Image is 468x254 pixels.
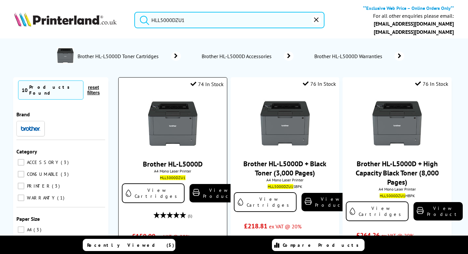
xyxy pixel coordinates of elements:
[14,12,117,27] img: Printerland Logo
[16,111,30,118] span: Brand
[143,159,203,169] a: Brother HL-L5000D
[122,183,185,203] a: View Cartridges
[61,171,70,177] span: 3
[283,242,362,248] span: Compare Products
[18,226,24,233] input: A4 3
[356,231,380,240] span: £264.26
[57,195,66,201] span: 1
[363,5,454,11] b: **Exclusive Web Price – Online Orders Only**
[244,234,267,242] span: £262.57
[122,169,223,173] span: A4 Mono Laser Printer
[87,242,174,248] span: Recently Viewed (5)
[201,52,294,61] a: Brother HL-L5000D Accessories
[303,81,336,87] div: 76 In Stock
[22,87,28,93] span: 10
[260,99,310,148] img: brother-HL-L5000D-front-small.jpg
[234,192,297,212] a: View Cartridges
[313,52,404,61] a: Brother HL-L5000D Warranties
[21,126,40,131] img: Brother
[52,183,61,189] span: 3
[25,171,60,177] span: CONSUMABLE
[373,13,454,19] div: For all other enquiries please email:
[29,84,80,96] div: Products Found
[25,183,51,189] span: PRINTER
[190,81,224,87] div: 74 In Stock
[380,193,405,198] mark: HLL5000DZU1
[132,232,155,241] span: £150.00
[83,239,175,251] a: Recently Viewed (5)
[269,223,301,230] span: ex VAT @ 20%
[18,159,24,166] input: ACCESSORY 3
[313,53,385,59] span: Brother HL-L5000D Warranties
[25,195,56,201] span: WARRANTY
[374,20,454,27] a: [EMAIL_ADDRESS][DOMAIN_NAME]
[57,47,74,64] img: HLL5000DZU1-conspage.jpg
[16,216,40,222] span: Paper Size
[243,159,326,177] a: Brother HL-L5000D + Black Toner (3,000 Pages)
[269,235,285,242] span: inc VAT
[148,99,197,148] img: brother-HL-L5000D-front-small.jpg
[346,187,448,192] span: A4 Mono Laser Printer
[268,184,293,189] mark: HLL5000DZU1
[413,202,463,220] a: View Product
[346,201,409,221] a: View Cartridges
[189,184,239,202] a: View Product
[14,12,126,28] a: Printerland Logo
[18,171,24,177] input: CONSUMABLE 3
[188,210,192,222] span: (1)
[244,222,267,230] span: £218.81
[18,183,24,189] input: PRINTER 3
[160,175,186,180] mark: HLL5000DZU1
[381,232,414,239] span: ex VAT @ 20%
[25,159,60,165] span: ACCESSORY
[374,29,454,35] a: [EMAIL_ADDRESS][DOMAIN_NAME]
[347,193,446,198] div: HBPK
[16,148,37,155] span: Category
[157,233,189,240] span: ex VAT @ 20%
[234,177,336,182] span: A4 Mono Laser Printer
[77,47,181,65] a: Brother HL-L5000D Toner Cartridges
[134,12,324,28] input: S
[18,195,24,201] input: WARRANTY 1
[272,239,365,251] a: Compare Products
[61,159,70,165] span: 3
[415,81,448,87] div: 76 In Stock
[77,53,161,59] span: Brother HL-L5000D Toner Cartridges
[33,227,43,233] span: 3
[235,184,334,189] div: SBPK
[25,227,33,233] span: A4
[372,99,422,148] img: brother-HL-L5000D-front-small.jpg
[201,53,274,59] span: Brother HL-L5000D Accessories
[83,84,103,96] button: reset filters
[356,159,439,187] a: Brother HL-L5000D + High Capacity Black Toner (8,000 Pages)
[301,193,351,211] a: View Product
